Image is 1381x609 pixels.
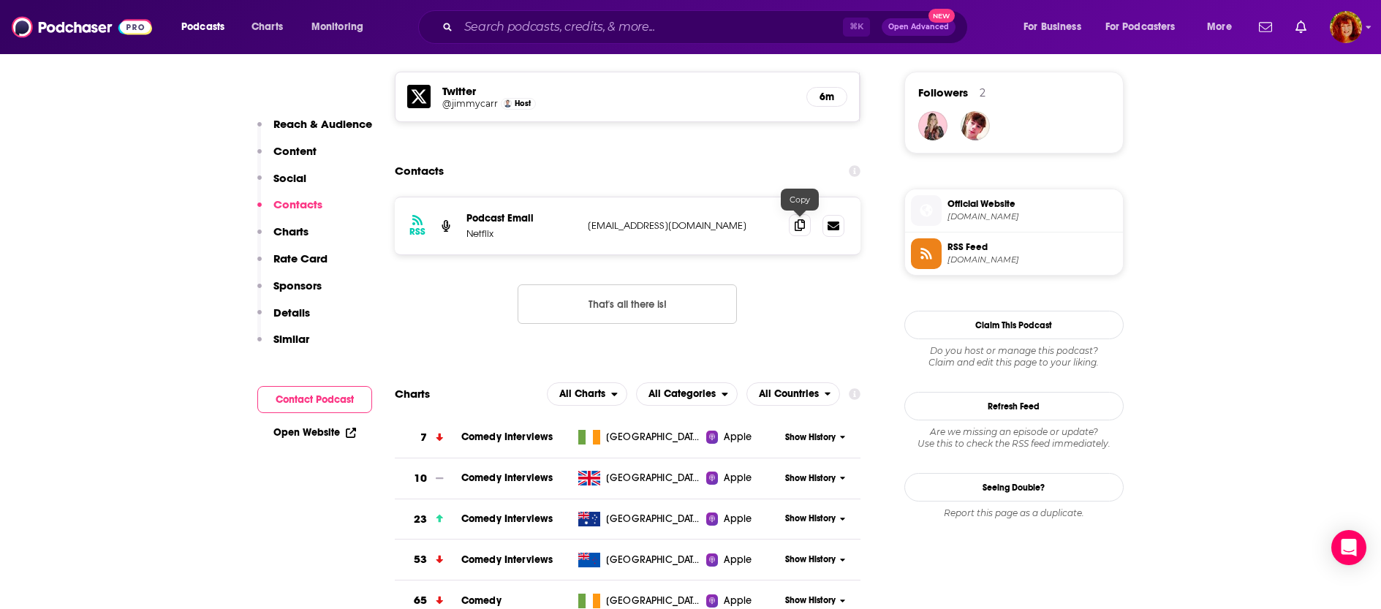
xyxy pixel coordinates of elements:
img: LRBM [961,111,990,140]
span: Apple [724,430,752,445]
h2: Platforms [547,382,627,406]
img: Podchaser - Follow, Share and Rate Podcasts [12,13,152,41]
p: Sponsors [273,279,322,292]
button: Show History [780,594,850,607]
p: Reach & Audience [273,117,372,131]
a: 7 [395,417,461,458]
button: Rate Card [257,251,328,279]
a: [GEOGRAPHIC_DATA] [572,594,706,608]
p: [EMAIL_ADDRESS][DOMAIN_NAME] [588,219,778,232]
p: Netflix [466,227,576,240]
div: Copy [781,189,819,211]
button: open menu [636,382,738,406]
span: Ireland [606,430,701,445]
span: Show History [785,512,836,525]
h3: 65 [414,592,427,609]
span: United Kingdom [606,471,701,485]
button: open menu [171,15,243,39]
span: Comedy [461,594,502,607]
a: Show notifications dropdown [1290,15,1312,39]
a: [GEOGRAPHIC_DATA] [572,430,706,445]
div: Open Intercom Messenger [1331,530,1366,565]
button: Claim This Podcast [904,311,1124,339]
span: Comedy Interviews [461,512,553,525]
a: Charts [242,15,292,39]
span: All Countries [759,389,819,399]
a: 10 [395,458,461,499]
button: open menu [301,15,382,39]
h3: 10 [414,470,427,487]
span: Apple [724,471,752,485]
a: 23 [395,499,461,540]
h3: 23 [414,511,427,528]
span: Ireland [606,594,701,608]
div: Search podcasts, credits, & more... [432,10,982,44]
p: Details [273,306,310,319]
a: Comedy Interviews [461,553,553,566]
button: Open AdvancedNew [882,18,956,36]
span: Show History [785,431,836,444]
span: Charts [251,17,283,37]
span: Monitoring [311,17,363,37]
p: Charts [273,224,309,238]
button: open menu [1013,15,1100,39]
p: Contacts [273,197,322,211]
a: Comedy Interviews [461,431,553,443]
p: Similar [273,332,309,346]
img: Jimmy Carr [504,99,512,107]
div: Claim and edit this page to your liking. [904,345,1124,368]
a: @jimmycarr [442,98,498,109]
span: New [928,9,955,23]
button: Details [257,306,310,333]
button: Refresh Feed [904,392,1124,420]
h2: Charts [395,387,430,401]
a: [GEOGRAPHIC_DATA] [572,553,706,567]
button: Show History [780,553,850,566]
span: Apple [724,594,752,608]
h3: 53 [414,551,427,568]
button: Similar [257,332,309,359]
button: open menu [1096,15,1197,39]
img: ericabrady [918,111,947,140]
button: open menu [746,382,841,406]
h5: Twitter [442,84,795,98]
span: Podcasts [181,17,224,37]
span: feeds.megaphone.fm [947,254,1117,265]
p: Rate Card [273,251,328,265]
button: Show History [780,431,850,444]
button: Content [257,144,317,171]
span: Followers [918,86,968,99]
a: Official Website[DOMAIN_NAME] [911,195,1117,226]
h2: Categories [636,382,738,406]
a: Seeing Double? [904,473,1124,502]
div: Report this page as a duplicate. [904,507,1124,519]
p: Content [273,144,317,158]
span: Apple [724,553,752,567]
p: Podcast Email [466,212,576,224]
button: open menu [1197,15,1250,39]
a: Comedy Interviews [461,472,553,484]
button: Sponsors [257,279,322,306]
button: Show History [780,472,850,485]
span: Logged in as rpalermo [1330,11,1362,43]
div: Are we missing an episode or update? Use this to check the RSS feed immediately. [904,426,1124,450]
button: Social [257,171,306,198]
h2: Countries [746,382,841,406]
span: Australia [606,512,701,526]
a: Apple [706,430,780,445]
button: Charts [257,224,309,251]
span: More [1207,17,1232,37]
span: netflix.com [947,211,1117,222]
button: Reach & Audience [257,117,372,144]
span: All Charts [559,389,605,399]
span: All Categories [648,389,716,399]
span: New Zealand [606,553,701,567]
span: For Podcasters [1105,17,1176,37]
